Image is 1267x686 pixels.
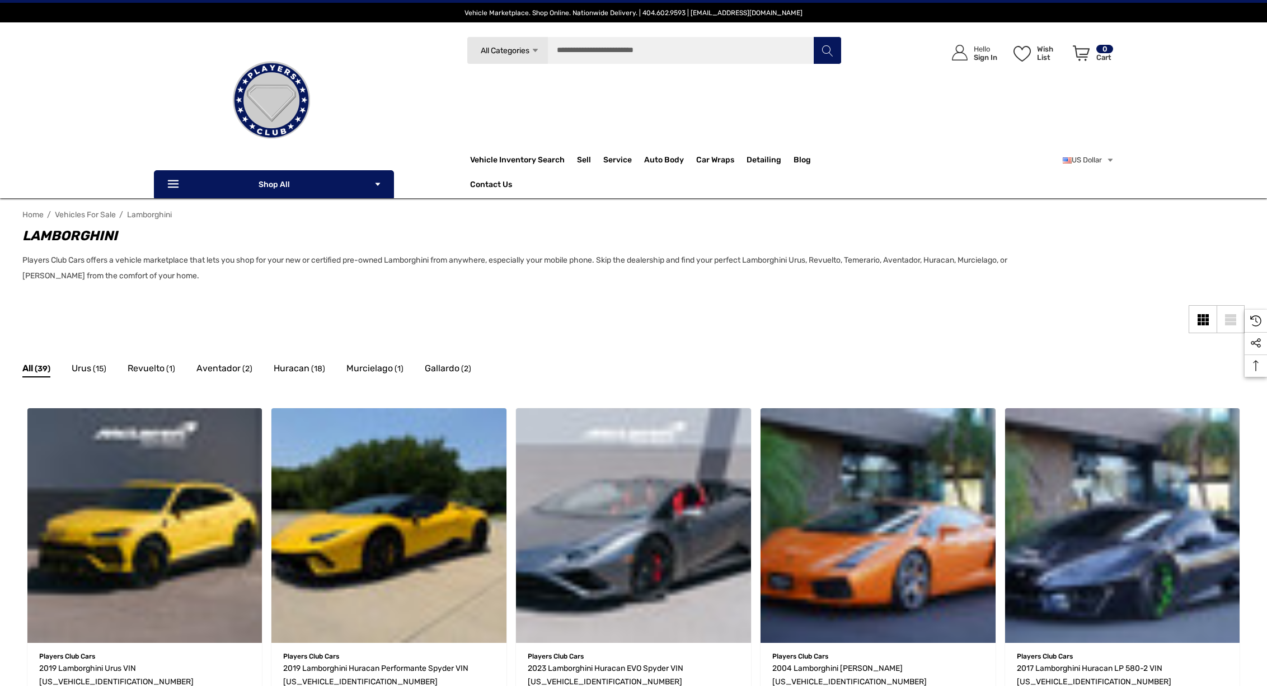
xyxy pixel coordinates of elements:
[242,362,252,376] span: (2)
[22,205,1245,225] nav: Breadcrumb
[772,649,984,664] p: Players Club Cars
[1017,649,1228,664] p: Players Club Cars
[1005,408,1240,643] a: 2017 Lamborghini Huracan LP 580-2 VIN ZHWUC2ZF6HLA06112,$229,491.00
[196,361,252,379] a: Button Go To Sub Category Aventador
[425,361,459,376] span: Gallardo
[166,178,183,191] svg: Icon Line
[35,362,50,376] span: (39)
[311,362,325,376] span: (18)
[271,408,506,643] img: For Sale: 2019 Lamborghini Huracan Performante Spyder VIN ZHWUS4ZF3KLA11421
[470,180,512,192] a: Contact Us
[1245,360,1267,371] svg: Top
[22,361,33,376] span: All
[127,210,172,220] a: Lamborghini
[603,155,632,167] span: Service
[464,9,803,17] span: Vehicle Marketplace. Shop Online. Nationwide Delivery. | 404.602.9593 | [EMAIL_ADDRESS][DOMAIN_NAME]
[1189,305,1217,333] a: Grid View
[1008,34,1068,72] a: Wish List Wish List
[166,362,175,376] span: (1)
[696,149,747,171] a: Car Wraps
[283,649,495,664] p: Players Club Cars
[154,170,394,198] p: Shop All
[72,361,91,376] span: Urus
[271,408,506,643] a: 2019 Lamborghini Huracan Performante Spyder VIN ZHWUS4ZF3KLA11421,$312,991.00
[577,149,603,171] a: Sell
[1073,45,1090,61] svg: Review Your Cart
[128,361,165,376] span: Revuelto
[425,361,471,379] a: Button Go To Sub Category Gallardo
[27,408,262,643] a: 2019 Lamborghini Urus VIN ZPBUA1ZL8KLA03403,$191,850.00
[196,361,241,376] span: Aventador
[346,361,393,376] span: Murcielago
[974,53,997,62] p: Sign In
[644,155,684,167] span: Auto Body
[22,253,1060,284] p: Players Club Cars offers a vehicle marketplace that lets you shop for your new or certified pre-o...
[346,361,403,379] a: Button Go To Sub Category Murcielago
[516,408,751,643] a: 2023 Lamborghini Huracan EVO Spyder VIN ZHWUT5ZF8PLA22487,$299,991.00
[939,34,1003,72] a: Sign in
[761,408,996,643] img: For Sale: 2004 Lamborghini Gallardo VIN ZHWGU11S74LA01220
[1063,149,1114,171] a: USD
[528,649,739,664] p: Players Club Cars
[274,361,309,376] span: Huracan
[1068,34,1114,77] a: Cart with 0 items
[72,361,106,379] a: Button Go To Sub Category Urus
[794,155,811,167] a: Blog
[974,45,997,53] p: Hello
[696,155,734,167] span: Car Wraps
[39,649,251,664] p: Players Club Cars
[27,408,262,643] img: For Sale: 2019 Lamborghini Urus VIN ZPBUA1ZL8KLA03403
[274,361,325,379] a: Button Go To Sub Category Huracan
[1250,338,1261,349] svg: Social Media
[480,46,529,55] span: All Categories
[55,210,116,220] a: Vehicles For Sale
[215,44,327,156] img: Players Club | Cars For Sale
[22,210,44,220] a: Home
[1013,46,1031,62] svg: Wish List
[1096,53,1113,62] p: Cart
[761,408,996,643] a: 2004 Lamborghini Gallardo VIN ZHWGU11S74LA01220,$114,991.00
[1096,45,1113,53] p: 0
[128,361,175,379] a: Button Go To Sub Category Revuelto
[747,149,794,171] a: Detailing
[531,46,539,55] svg: Icon Arrow Down
[1217,305,1245,333] a: List View
[516,408,751,643] img: For Sale: 2023 Lamborghini Huracan EVO Spyder VIN ZHWUT5ZF8PLA22487
[952,45,968,60] svg: Icon User Account
[22,226,1060,246] h1: Lamborghini
[93,362,106,376] span: (15)
[1250,315,1261,326] svg: Recently Viewed
[461,362,471,376] span: (2)
[813,36,841,64] button: Search
[1005,408,1240,643] img: For Sale: 2017 Lamborghini Huracan LP 580-2 VIN ZHWUC2ZF6HLA06112
[395,362,403,376] span: (1)
[1037,45,1067,62] p: Wish List
[603,149,644,171] a: Service
[644,149,696,171] a: Auto Body
[470,155,565,167] a: Vehicle Inventory Search
[577,155,591,167] span: Sell
[747,155,781,167] span: Detailing
[467,36,548,64] a: All Categories Icon Arrow Down Icon Arrow Up
[374,180,382,188] svg: Icon Arrow Down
